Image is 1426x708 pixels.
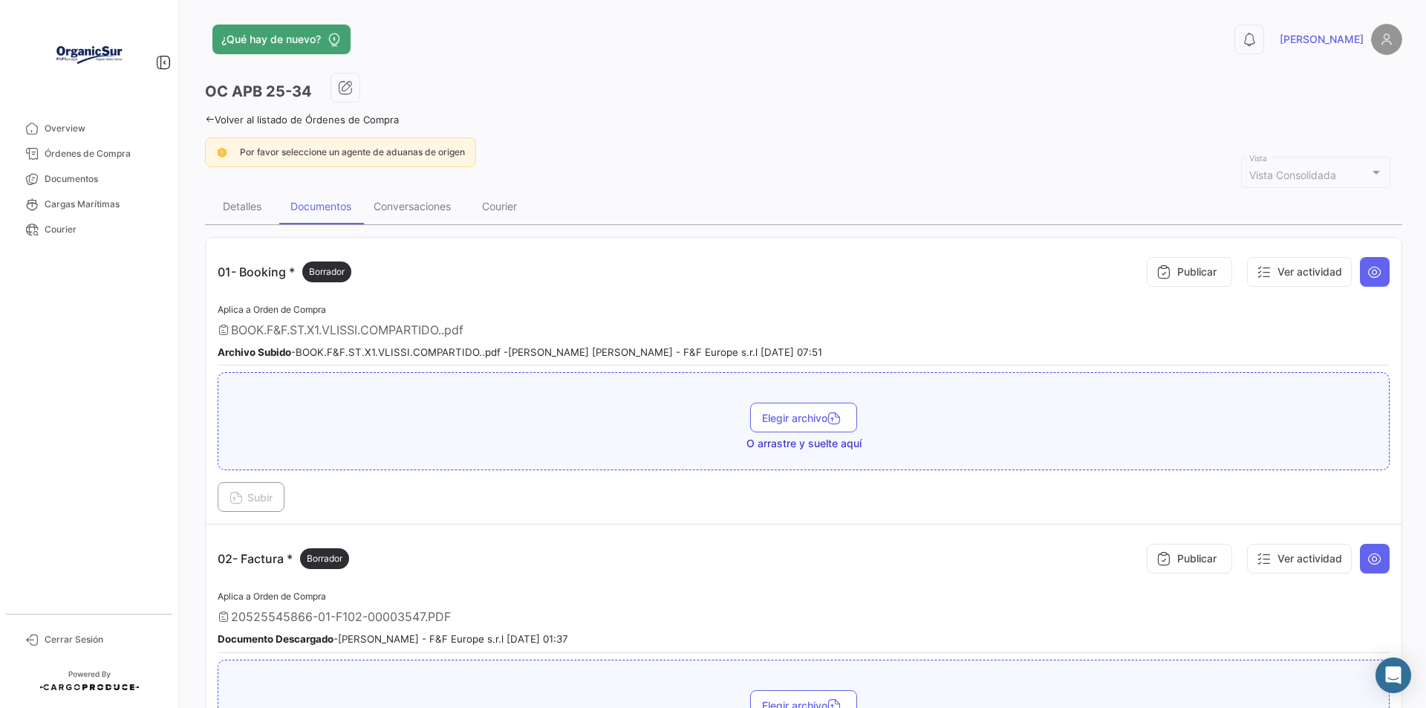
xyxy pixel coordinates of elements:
[205,114,399,126] a: Volver al listado de Órdenes de Compra
[1280,32,1364,47] span: [PERSON_NAME]
[45,147,160,160] span: Órdenes de Compra
[762,412,845,424] span: Elegir archivo
[223,200,261,212] div: Detalles
[45,198,160,211] span: Cargas Marítimas
[218,633,333,645] b: Documento Descargado
[218,633,568,645] small: - [PERSON_NAME] - F&F Europe s.r.l [DATE] 01:37
[218,346,822,358] small: - BOOK.F&F.ST.X1.VLISSI.COMPARTIDO..pdf - [PERSON_NAME] [PERSON_NAME] - F&F Europe s.r.l [DATE] 0...
[1147,257,1232,287] button: Publicar
[218,482,284,512] button: Subir
[212,25,351,54] button: ¿Qué hay de nuevo?
[240,146,465,157] span: Por favor seleccione un agente de aduanas de origen
[12,192,166,217] a: Cargas Marítimas
[218,346,291,358] b: Archivo Subido
[218,548,349,569] p: 02- Factura *
[482,200,517,212] div: Courier
[218,262,351,282] p: 01- Booking *
[307,552,342,565] span: Borrador
[221,32,321,47] span: ¿Qué hay de nuevo?
[45,122,160,135] span: Overview
[309,265,345,279] span: Borrador
[45,172,160,186] span: Documentos
[1247,257,1352,287] button: Ver actividad
[52,18,126,92] img: Logo+OrganicSur.png
[12,116,166,141] a: Overview
[1247,544,1352,574] button: Ver actividad
[374,200,451,212] div: Conversaciones
[746,436,862,451] span: O arrastre y suelte aquí
[750,403,857,432] button: Elegir archivo
[205,81,312,102] h3: OC APB 25-34
[218,304,326,315] span: Aplica a Orden de Compra
[231,609,451,624] span: 20525545866-01-F102-00003547.PDF
[45,223,160,236] span: Courier
[290,200,351,212] div: Documentos
[1147,544,1232,574] button: Publicar
[45,633,160,646] span: Cerrar Sesión
[231,322,463,337] span: BOOK.F&F.ST.X1.VLISSI.COMPARTIDO..pdf
[1249,169,1336,181] mat-select-trigger: Vista Consolidada
[229,491,273,504] span: Subir
[1375,657,1411,693] div: Abrir Intercom Messenger
[12,217,166,242] a: Courier
[1371,24,1402,55] img: placeholder-user.png
[218,591,326,602] span: Aplica a Orden de Compra
[12,141,166,166] a: Órdenes de Compra
[12,166,166,192] a: Documentos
